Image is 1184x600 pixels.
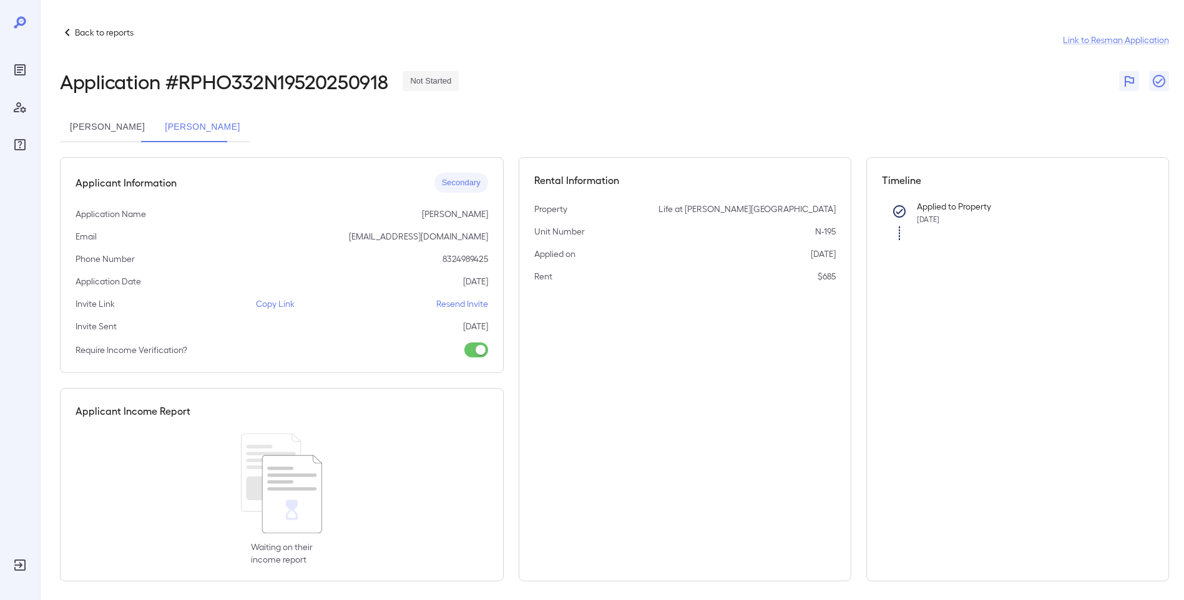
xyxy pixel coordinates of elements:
[811,248,836,260] p: [DATE]
[436,298,488,310] p: Resend Invite
[658,203,836,215] p: Life at [PERSON_NAME][GEOGRAPHIC_DATA]
[1063,34,1169,46] a: Link to Resman Application
[10,135,30,155] div: FAQ
[463,320,488,332] p: [DATE]
[155,112,250,142] button: [PERSON_NAME]
[534,203,567,215] p: Property
[76,344,187,356] p: Require Income Verification?
[349,230,488,243] p: [EMAIL_ADDRESS][DOMAIN_NAME]
[76,253,135,265] p: Phone Number
[256,298,295,310] p: Copy Link
[76,208,146,220] p: Application Name
[76,275,141,288] p: Application Date
[75,26,134,39] p: Back to reports
[60,70,388,92] h2: Application # RPHO332N19520250918
[917,200,1133,213] p: Applied to Property
[251,541,313,566] p: Waiting on their income report
[1149,71,1169,91] button: Close Report
[403,75,459,87] span: Not Started
[882,173,1153,188] h5: Timeline
[76,298,115,310] p: Invite Link
[818,270,836,283] p: $685
[534,173,836,188] h5: Rental Information
[10,60,30,80] div: Reports
[463,275,488,288] p: [DATE]
[434,177,488,189] span: Secondary
[10,555,30,575] div: Log Out
[76,175,177,190] h5: Applicant Information
[422,208,488,220] p: [PERSON_NAME]
[1119,71,1139,91] button: Flag Report
[534,270,552,283] p: Rent
[534,248,575,260] p: Applied on
[917,215,939,223] span: [DATE]
[60,112,155,142] button: [PERSON_NAME]
[443,253,488,265] p: 8324989425
[10,97,30,117] div: Manage Users
[76,230,97,243] p: Email
[534,225,585,238] p: Unit Number
[815,225,836,238] p: N-195
[76,404,190,419] h5: Applicant Income Report
[76,320,117,332] p: Invite Sent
